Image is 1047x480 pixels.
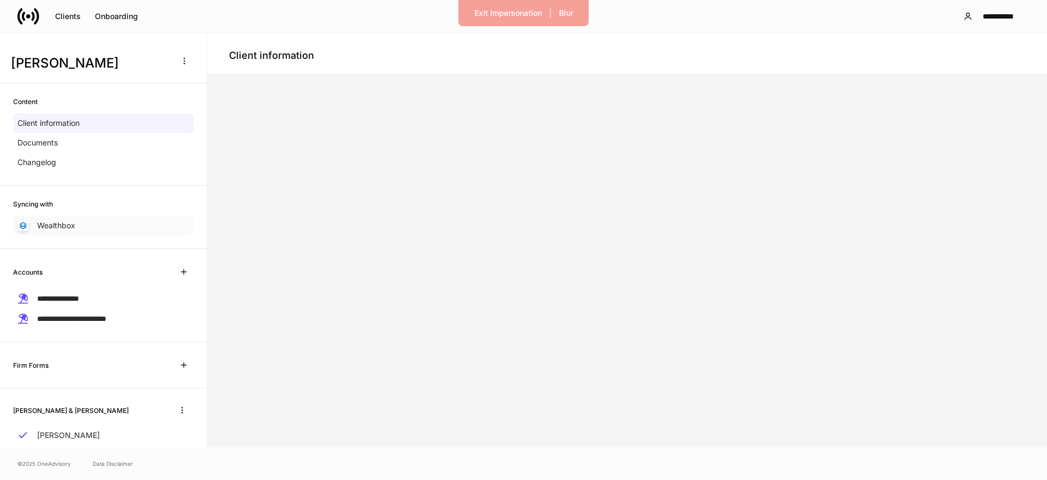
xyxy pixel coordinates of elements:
a: Client information [13,113,194,133]
p: Documents [17,137,58,148]
button: Blur [552,4,580,22]
p: Wealthbox [37,220,75,231]
button: Clients [48,8,88,25]
h6: Syncing with [13,199,53,209]
h6: [PERSON_NAME] & [PERSON_NAME] [13,405,129,416]
h6: Accounts [13,267,43,277]
p: [PERSON_NAME] [37,430,100,441]
h4: Client information [229,49,314,62]
a: Wealthbox [13,216,194,235]
h6: Content [13,96,38,107]
a: [PERSON_NAME] [13,426,194,445]
a: Changelog [13,153,194,172]
div: Exit Impersonation [474,9,542,17]
a: Data Disclaimer [93,459,133,468]
h3: [PERSON_NAME] [11,54,169,72]
h6: Firm Forms [13,360,49,370]
p: Client information [17,118,80,129]
p: Changelog [17,157,56,168]
button: Onboarding [88,8,145,25]
div: Onboarding [95,13,138,20]
span: © 2025 OneAdvisory [17,459,71,468]
div: Clients [55,13,81,20]
button: Exit Impersonation [467,4,549,22]
div: Blur [559,9,573,17]
a: Documents [13,133,194,153]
